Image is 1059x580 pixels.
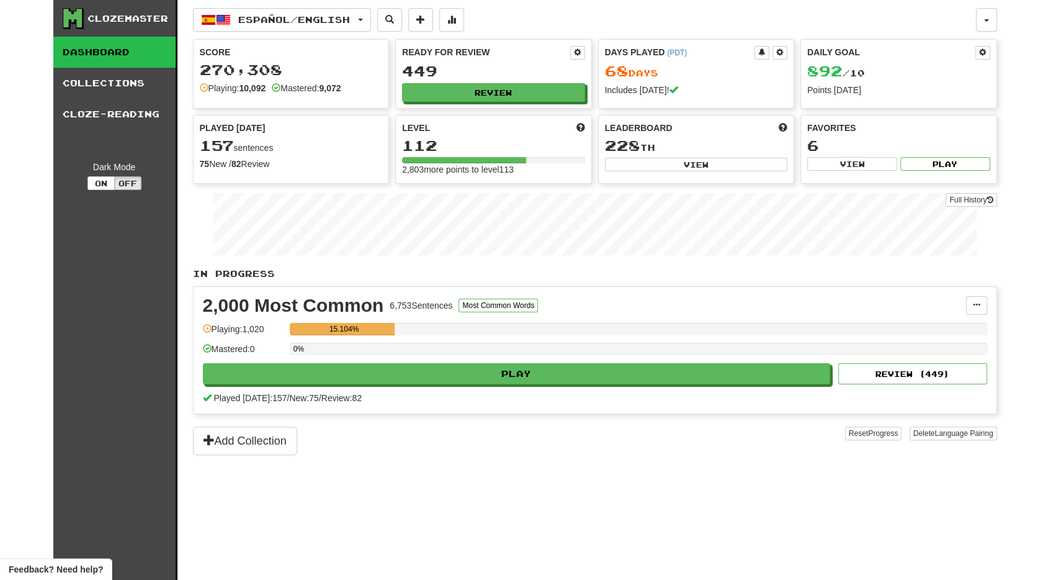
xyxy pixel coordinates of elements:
button: Add Collection [193,427,297,455]
span: Review: 82 [321,393,362,403]
span: / 10 [807,68,865,78]
span: Español / English [238,14,350,25]
span: 157 [200,137,234,154]
a: Full History [945,193,996,207]
span: Open feedback widget [9,563,103,576]
div: New / Review [200,158,383,170]
button: On [87,176,115,190]
p: In Progress [193,268,997,280]
div: Day s [605,63,788,79]
div: Mastered: 0 [203,343,284,363]
div: Playing: 1,020 [203,323,284,343]
div: Mastered: [272,82,341,94]
span: 228 [605,137,640,154]
strong: 82 [231,159,241,169]
span: Played [DATE]: 157 [213,393,287,403]
span: New: 75 [289,393,318,403]
div: Clozemaster [87,12,168,25]
div: Favorites [807,122,990,134]
span: / [287,393,289,403]
a: Collections [53,68,176,99]
button: Review [402,83,585,102]
div: 449 [402,63,585,79]
button: Add sentence to collection [408,8,433,32]
span: 892 [807,62,842,79]
button: DeleteLanguage Pairing [909,427,997,440]
div: Points [DATE] [807,84,990,96]
button: Most Common Words [458,299,538,312]
button: Review (449) [838,363,987,384]
span: Progress [868,429,898,438]
strong: 10,092 [239,83,266,93]
div: 2,803 more points to level 113 [402,163,585,176]
button: View [605,158,788,171]
span: Leaderboard [605,122,672,134]
button: ResetProgress [845,427,901,440]
div: sentences [200,138,383,154]
a: Dashboard [53,37,176,68]
div: Playing: [200,82,266,94]
span: Level [402,122,430,134]
button: View [807,157,897,171]
strong: 75 [200,159,210,169]
button: Español/English [193,8,371,32]
span: / [319,393,321,403]
div: 15.104% [293,323,395,335]
button: Off [114,176,141,190]
span: This week in points, UTC [779,122,787,134]
div: Includes [DATE]! [605,84,788,96]
div: 112 [402,138,585,153]
strong: 9,072 [319,83,341,93]
a: Cloze-Reading [53,99,176,130]
div: Ready for Review [402,46,570,58]
span: Language Pairing [934,429,993,438]
div: 2,000 Most Common [203,296,384,315]
div: Score [200,46,383,58]
span: 68 [605,62,628,79]
div: Days Played [605,46,755,58]
div: Daily Goal [807,46,975,60]
button: Play [900,157,990,171]
div: 270,308 [200,62,383,78]
span: Played [DATE] [200,122,266,134]
div: 6 [807,138,990,153]
button: Search sentences [377,8,402,32]
div: Dark Mode [63,161,166,173]
button: More stats [439,8,464,32]
a: (PDT) [667,48,687,57]
div: th [605,138,788,154]
button: Play [203,363,831,384]
span: Score more points to level up [576,122,585,134]
div: 6,753 Sentences [390,299,452,312]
